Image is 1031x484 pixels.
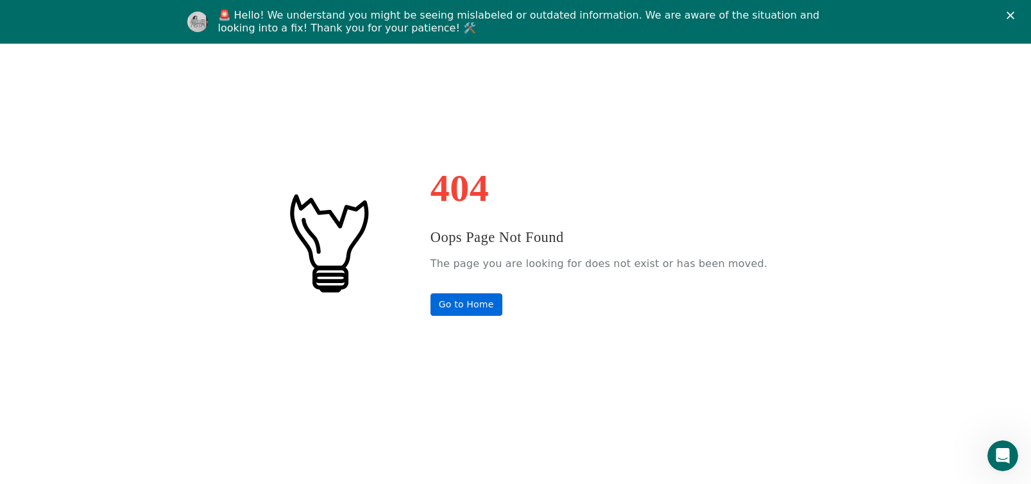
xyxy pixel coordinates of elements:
[987,440,1018,471] iframe: Intercom live chat
[264,178,392,306] img: #
[430,169,767,207] h1: 404
[430,293,502,316] a: Go to Home
[430,254,767,273] p: The page you are looking for does not exist or has been moved.
[187,12,208,32] img: Profile image for Kim
[1007,12,1019,19] div: Close
[430,227,767,248] h3: Oops Page Not Found
[218,9,824,35] div: 🚨 Hello! We understand you might be seeing mislabeled or outdated information. We are aware of th...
